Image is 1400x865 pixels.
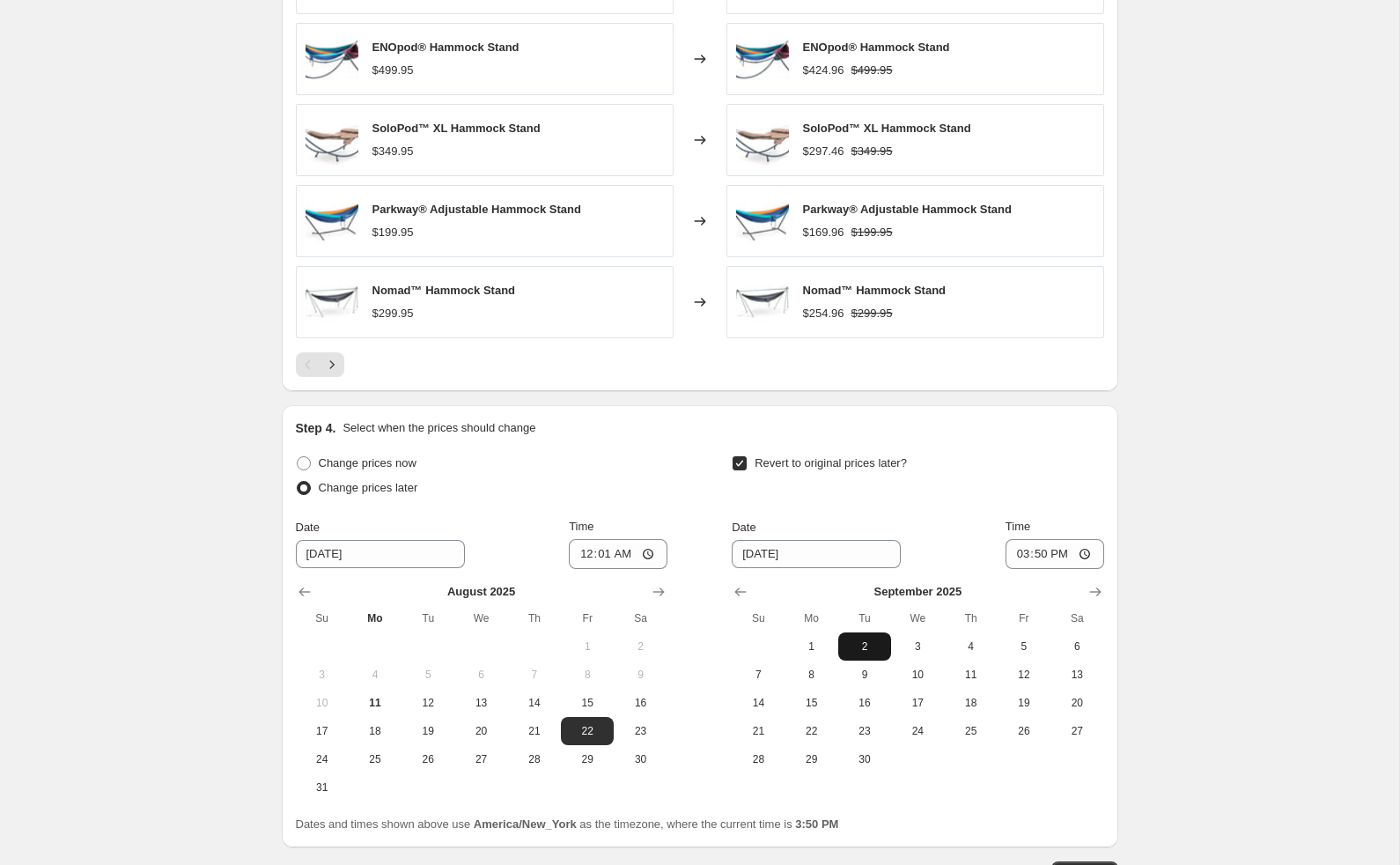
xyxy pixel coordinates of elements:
img: eagles-nest-outfitters-inc-hammock-stands-parkway-adjustable-hammock-stand-38783057232021_80x.jpg [306,195,358,248]
button: Wednesday August 13 2025 [454,689,507,717]
span: 12 [1005,668,1043,682]
span: Change prices later [319,481,418,494]
div: $499.95 [372,62,414,79]
span: 15 [792,696,831,710]
span: 30 [845,752,884,766]
span: Parkway® Adjustable Hammock Stand [803,203,1012,216]
button: Friday August 22 2025 [561,717,614,745]
th: Friday [998,604,1050,632]
h2: Step 4. [296,419,336,437]
span: 10 [303,696,342,710]
button: Monday September 15 2025 [785,689,838,717]
span: 22 [792,724,831,738]
button: Wednesday September 24 2025 [891,717,944,745]
span: 4 [951,640,990,654]
strike: $199.95 [851,224,893,241]
span: 29 [792,752,831,766]
button: Show next month, October 2025 [1083,580,1108,604]
span: 19 [409,724,447,738]
span: Tu [845,611,884,625]
button: Wednesday August 27 2025 [454,745,507,773]
th: Saturday [614,604,667,632]
th: Wednesday [891,604,944,632]
button: Next [320,352,344,377]
th: Wednesday [454,604,507,632]
span: 2 [845,640,884,654]
span: 23 [845,724,884,738]
span: 5 [1005,640,1043,654]
button: Thursday August 7 2025 [508,661,561,689]
th: Tuesday [838,604,891,632]
button: Monday August 18 2025 [349,717,402,745]
span: 15 [568,696,607,710]
button: Tuesday August 26 2025 [402,745,454,773]
img: eagles-nest-outfitters-inc-hammock-stands-enopod-hammock-stand-36410704134293_80x.jpg [306,33,358,85]
span: 14 [739,696,777,710]
img: eagles-nest-outfitters-inc-hammock-stands-nomad-hammock-stand-41812286636181_80x.jpg [736,276,789,329]
span: 27 [461,752,500,766]
span: Revert to original prices later? [755,456,907,469]
strike: $299.95 [851,305,893,322]
div: $349.95 [372,143,414,160]
span: 1 [568,640,607,654]
button: Saturday August 30 2025 [614,745,667,773]
span: 3 [303,668,342,682]
span: 17 [898,696,937,710]
button: Thursday August 28 2025 [508,745,561,773]
button: Sunday August 17 2025 [296,717,349,745]
span: Dates and times shown above use as the timezone, where the current time is [296,817,839,831]
button: Monday September 22 2025 [785,717,838,745]
button: Saturday August 9 2025 [614,661,667,689]
span: 21 [515,724,554,738]
span: ENOpod® Hammock Stand [803,41,950,54]
button: Tuesday September 2 2025 [838,632,891,661]
button: Thursday September 11 2025 [944,661,997,689]
span: 30 [621,752,659,766]
span: Su [303,611,342,625]
div: $297.46 [803,143,844,160]
button: Tuesday September 16 2025 [838,689,891,717]
button: Monday September 29 2025 [785,745,838,773]
span: 1 [792,640,831,654]
span: 26 [1005,724,1043,738]
input: 8/11/2025 [732,540,901,568]
input: 12:00 [569,539,667,569]
div: $254.96 [803,305,844,322]
span: Time [569,520,593,533]
span: 9 [621,668,659,682]
th: Sunday [732,604,785,632]
img: eagles-nest-outfitters-inc-hammock-stands-parkway-adjustable-hammock-stand-38783057232021_80x.jpg [736,195,789,248]
span: 13 [461,696,500,710]
span: Fr [1005,611,1043,625]
button: Show previous month, August 2025 [728,580,753,604]
span: 8 [568,668,607,682]
span: 29 [568,752,607,766]
button: Monday September 1 2025 [785,632,838,661]
span: Sa [621,611,659,625]
img: eagles-nest-outfitters-inc-hammock-stands-solopod-xl-hammock-stand-1173812364_80x.jpg [306,114,358,166]
button: Sunday August 31 2025 [296,773,349,802]
span: 22 [568,724,607,738]
button: Friday August 29 2025 [561,745,614,773]
div: $169.96 [803,224,844,241]
button: Saturday August 2 2025 [614,632,667,661]
p: Select when the prices should change [343,419,535,437]
button: Wednesday September 17 2025 [891,689,944,717]
button: Saturday September 27 2025 [1050,717,1103,745]
button: Tuesday September 9 2025 [838,661,891,689]
input: 12:00 [1006,539,1104,569]
span: Parkway® Adjustable Hammock Stand [372,203,581,216]
span: SoloPod™ XL Hammock Stand [372,122,541,135]
button: Saturday September 13 2025 [1050,661,1103,689]
span: 9 [845,668,884,682]
span: 11 [356,696,394,710]
button: Sunday August 10 2025 [296,689,349,717]
button: Sunday September 28 2025 [732,745,785,773]
button: Monday August 25 2025 [349,745,402,773]
span: 26 [409,752,447,766]
div: $424.96 [803,62,844,79]
span: 16 [621,696,659,710]
button: Sunday August 24 2025 [296,745,349,773]
th: Tuesday [402,604,454,632]
th: Monday [349,604,402,632]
